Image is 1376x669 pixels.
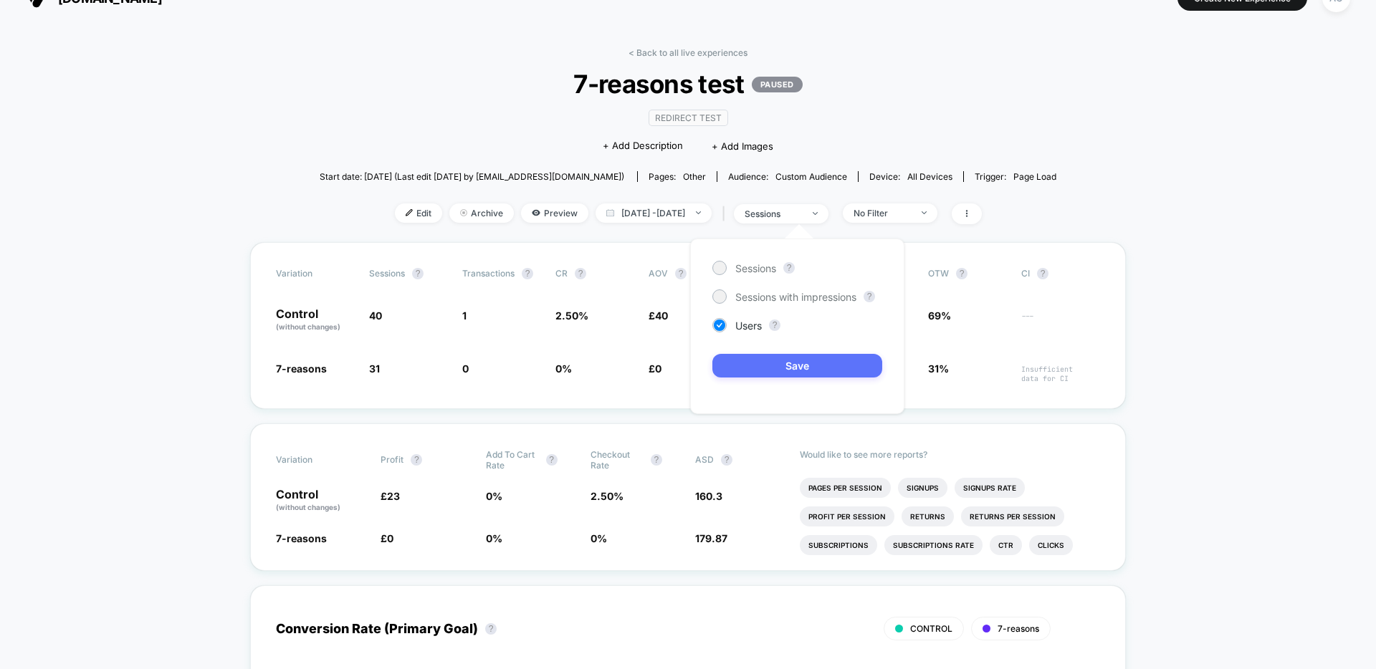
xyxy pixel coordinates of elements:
[411,454,422,466] button: ?
[381,454,403,465] span: Profit
[486,490,502,502] span: 0 %
[462,268,515,279] span: Transactions
[1021,268,1100,279] span: CI
[695,454,714,465] span: ASD
[591,490,623,502] span: 2.50 %
[735,291,856,303] span: Sessions with impressions
[696,211,701,214] img: end
[369,309,382,322] span: 40
[449,203,514,223] span: Archive
[813,212,818,215] img: end
[907,171,952,182] span: all devices
[735,262,776,274] span: Sessions
[695,532,727,544] span: 179.87
[596,203,712,223] span: [DATE] - [DATE]
[555,268,568,279] span: CR
[864,291,875,302] button: ?
[745,208,802,219] div: sessions
[486,532,502,544] span: 0 %
[783,262,795,274] button: ?
[649,362,661,375] span: £
[728,171,847,182] div: Audience:
[735,319,762,332] span: Users
[369,362,380,375] span: 31
[800,478,891,498] li: Pages Per Session
[406,209,413,216] img: edit
[591,532,607,544] span: 0 %
[521,203,588,223] span: Preview
[522,268,533,279] button: ?
[387,532,393,544] span: 0
[800,449,1100,460] p: Would like to see more reports?
[1021,365,1100,383] span: Insufficient data for CI
[683,171,706,182] span: other
[719,203,734,224] span: |
[928,268,1007,279] span: OTW
[649,309,668,322] span: £
[462,309,467,322] span: 1
[975,171,1056,182] div: Trigger:
[546,454,558,466] button: ?
[898,478,947,498] li: Signups
[712,354,882,377] button: Save
[369,268,405,279] span: Sessions
[884,535,983,555] li: Subscriptions Rate
[320,171,624,182] span: Start date: [DATE] (Last edit [DATE] by [EMAIL_ADDRESS][DOMAIN_NAME])
[902,506,954,526] li: Returns
[555,362,572,375] span: 0 %
[990,535,1022,555] li: Ctr
[395,203,442,223] span: Edit
[651,454,662,466] button: ?
[655,309,668,322] span: 40
[800,506,894,526] li: Profit Per Session
[928,362,949,375] span: 31%
[721,454,732,466] button: ?
[998,623,1039,634] span: 7-reasons
[655,362,661,375] span: 0
[1037,268,1048,279] button: ?
[412,268,424,279] button: ?
[486,449,539,471] span: Add To Cart Rate
[928,309,951,322] span: 69%
[675,268,687,279] button: ?
[276,488,366,513] p: Control
[712,140,773,152] span: + Add Images
[956,268,967,279] button: ?
[606,209,614,216] img: calendar
[695,490,722,502] span: 160.3
[575,268,586,279] button: ?
[357,69,1020,99] span: 7-reasons test
[775,171,847,182] span: Custom Audience
[591,449,644,471] span: Checkout Rate
[858,171,963,182] span: Device:
[752,77,803,92] p: PAUSED
[961,506,1064,526] li: Returns Per Session
[485,623,497,635] button: ?
[555,309,588,322] span: 2.50 %
[460,209,467,216] img: end
[1021,312,1100,332] span: ---
[1013,171,1056,182] span: Page Load
[387,490,400,502] span: 23
[649,171,706,182] div: Pages:
[922,211,927,214] img: end
[462,362,469,375] span: 0
[649,268,668,279] span: AOV
[800,535,877,555] li: Subscriptions
[649,110,728,126] span: Redirect Test
[854,208,911,218] div: No Filter
[1029,535,1073,555] li: Clicks
[955,478,1025,498] li: Signups Rate
[381,490,400,502] span: £
[603,139,683,153] span: + Add Description
[381,532,393,544] span: £
[629,47,747,58] a: < Back to all live experiences
[769,319,780,331] button: ?
[910,623,952,634] span: CONTROL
